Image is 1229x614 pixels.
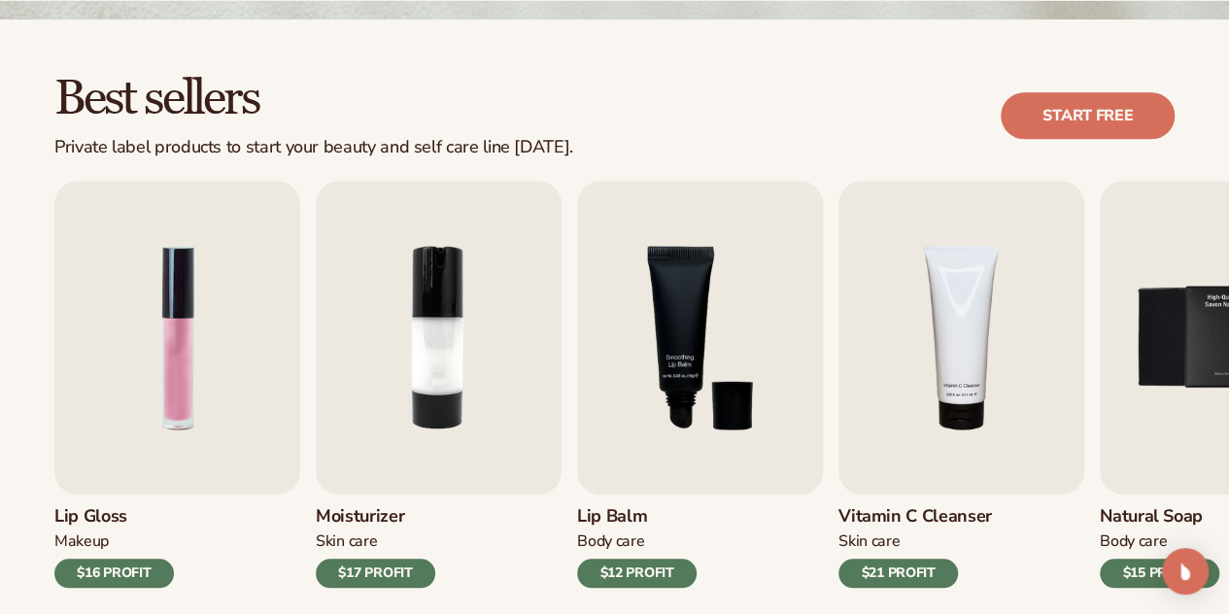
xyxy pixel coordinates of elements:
[1001,92,1175,139] a: Start free
[838,559,958,588] div: $21 PROFIT
[54,74,573,125] h2: Best sellers
[577,531,697,552] div: Body Care
[316,506,435,528] h3: Moisturizer
[838,181,1084,588] a: 4 / 9
[54,181,300,588] a: 1 / 9
[316,531,435,552] div: Skin Care
[54,531,174,552] div: Makeup
[838,531,992,552] div: Skin Care
[1100,531,1219,552] div: Body Care
[54,506,174,528] h3: Lip Gloss
[1162,548,1209,595] div: Open Intercom Messenger
[54,559,174,588] div: $16 PROFIT
[838,506,992,528] h3: Vitamin C Cleanser
[1100,559,1219,588] div: $15 PROFIT
[316,559,435,588] div: $17 PROFIT
[54,137,573,158] div: Private label products to start your beauty and self care line [DATE].
[577,181,823,588] a: 3 / 9
[577,506,697,528] h3: Lip Balm
[316,181,562,588] a: 2 / 9
[1100,506,1219,528] h3: Natural Soap
[577,559,697,588] div: $12 PROFIT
